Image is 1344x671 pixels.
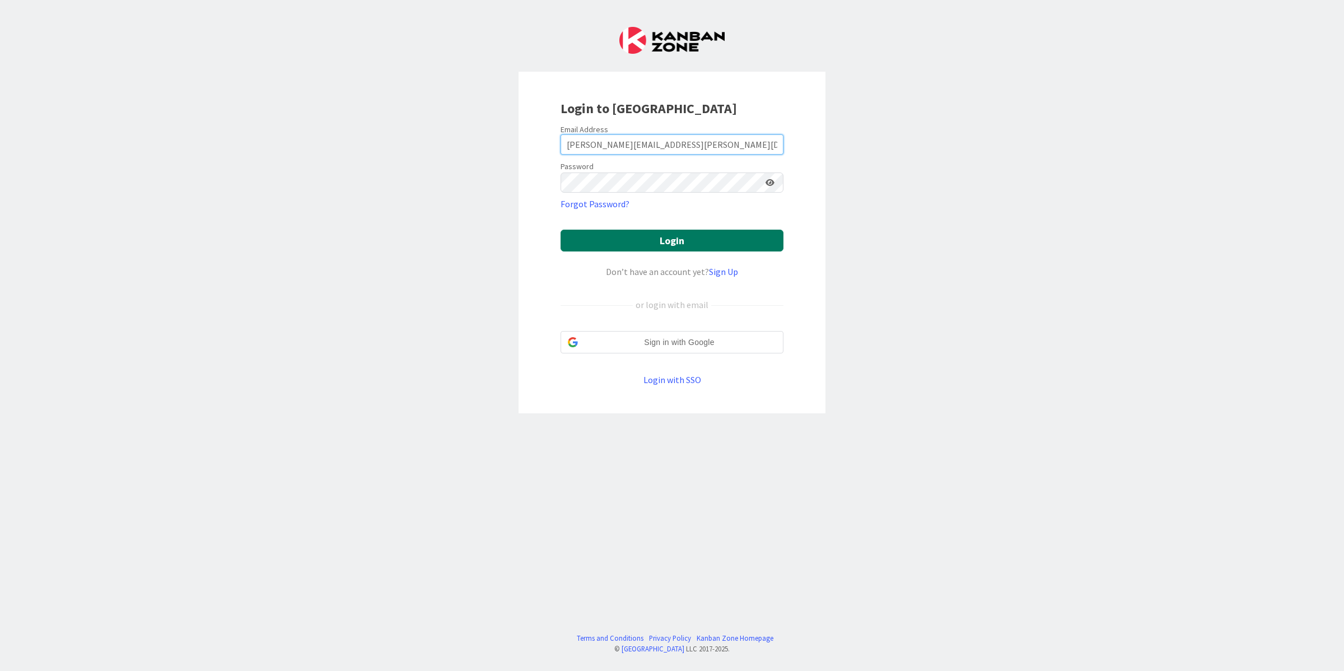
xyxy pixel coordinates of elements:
a: Terms and Conditions [577,633,643,644]
label: Password [561,161,594,173]
a: Login with SSO [643,374,701,385]
button: Login [561,230,783,251]
b: Login to [GEOGRAPHIC_DATA] [561,100,737,117]
div: © LLC 2017- 2025 . [571,644,773,654]
a: Kanban Zone Homepage [697,633,773,644]
a: Sign Up [709,266,738,277]
div: or login with email [633,298,711,311]
div: Sign in with Google [561,331,783,353]
label: Email Address [561,124,608,134]
img: Kanban Zone [619,27,725,54]
span: Sign in with Google [582,337,776,348]
a: Forgot Password? [561,197,629,211]
div: Don’t have an account yet? [561,265,783,278]
a: [GEOGRAPHIC_DATA] [622,644,684,653]
a: Privacy Policy [649,633,691,644]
